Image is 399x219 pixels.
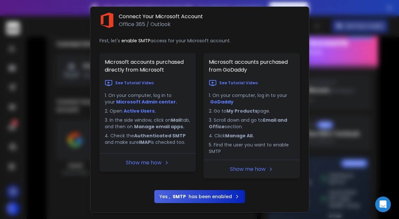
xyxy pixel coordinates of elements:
a: Microsoft Admin center. [116,99,177,105]
div: Open Intercom Messenger [375,197,391,212]
b: Authenticated SMTP [134,132,186,139]
li: 4. Click [209,132,295,139]
b: Mail [171,117,181,123]
h1: Connect Your Microsoft Account [119,13,203,21]
p: Office 365 / Outlook [119,21,203,28]
b: Manage email apps. [134,123,184,130]
a: GoDaddy [210,99,234,105]
b: SMTP [173,193,186,200]
p: See Tutorial Video [219,80,258,86]
span: enable SMTP [121,37,150,44]
p: First, let's access for your Microsoft account. [100,37,300,44]
li: 3. In the side window, click on tab, and then on [105,117,191,130]
li: 2. Go to page. [209,108,295,114]
a: Show me how [230,165,266,173]
li: 3. Scroll down and go to section. [209,117,295,130]
a: Active Users. [124,108,156,114]
h1: Microsoft accounts purchased from GoDaddy [204,53,300,79]
li: 1. On your computer, log in to your [209,92,295,105]
a: Show me how [126,159,161,166]
b: IMAP [139,139,151,145]
li: 5. Find the user you want to enable SMTP [209,142,295,155]
b: Manage All. [225,132,254,139]
li: 2. Open [105,108,191,114]
b: My Products [226,108,257,114]
h1: Microsoft accounts purchased directly from Microsoft [100,53,196,79]
li: 4. Check the and make sure is checked too. [105,132,191,145]
button: Yes ,SMTPhas been enabled [154,190,245,203]
b: Email and Office [209,117,288,130]
li: 1. On your computer, log in to your [105,92,191,105]
p: See Tutorial Video [115,80,154,86]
